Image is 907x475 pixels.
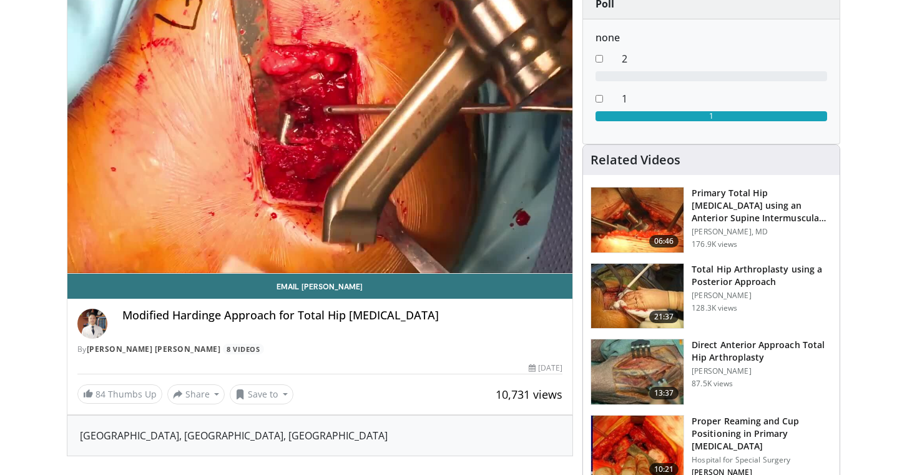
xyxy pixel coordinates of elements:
button: Save to [230,384,293,404]
p: 128.3K views [692,303,737,313]
h4: Related Videos [591,152,680,167]
img: 294118_0000_1.png.150x105_q85_crop-smart_upscale.jpg [591,339,684,404]
h3: Direct Anterior Approach Total Hip Arthroplasty [692,339,832,364]
span: 21:37 [649,311,679,323]
p: 176.9K views [692,239,737,249]
button: Share [167,384,225,404]
h6: none [596,32,827,44]
a: 84 Thumbs Up [77,384,162,404]
img: 286987_0000_1.png.150x105_q85_crop-smart_upscale.jpg [591,264,684,329]
a: 06:46 Primary Total Hip [MEDICAL_DATA] using an Anterior Supine Intermuscula… [PERSON_NAME], MD 1... [591,187,832,253]
p: [PERSON_NAME], MD [692,227,832,237]
a: 13:37 Direct Anterior Approach Total Hip Arthroplasty [PERSON_NAME] 87.5K views [591,339,832,405]
div: 1 [596,111,827,121]
dd: 1 [612,91,836,106]
div: By [77,344,563,355]
h4: Modified Hardinge Approach for Total Hip [MEDICAL_DATA] [122,309,563,322]
span: 10,731 views [496,387,562,402]
h3: Total Hip Arthroplasty using a Posterior Approach [692,263,832,288]
p: [PERSON_NAME] [692,291,832,301]
h3: Primary Total Hip [MEDICAL_DATA] using an Anterior Supine Intermuscula… [692,187,832,224]
h3: Proper Reaming and Cup Positioning in Primary [MEDICAL_DATA] [692,415,832,452]
a: [PERSON_NAME] [PERSON_NAME] [87,344,221,354]
a: 8 Videos [223,344,264,354]
span: 13:37 [649,387,679,399]
a: Email [PERSON_NAME] [67,274,573,299]
a: 21:37 Total Hip Arthroplasty using a Posterior Approach [PERSON_NAME] 128.3K views [591,263,832,329]
p: [PERSON_NAME] [692,366,832,376]
img: 263423_3.png.150x105_q85_crop-smart_upscale.jpg [591,187,684,252]
div: [DATE] [529,362,562,374]
dd: 2 [612,51,836,66]
p: 87.5K views [692,379,733,389]
img: Avatar [77,309,107,339]
p: Hospital for Special Surgery [692,455,832,465]
div: [GEOGRAPHIC_DATA], [GEOGRAPHIC_DATA], [GEOGRAPHIC_DATA] [80,428,561,443]
span: 06:46 [649,235,679,247]
span: 84 [96,388,105,400]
